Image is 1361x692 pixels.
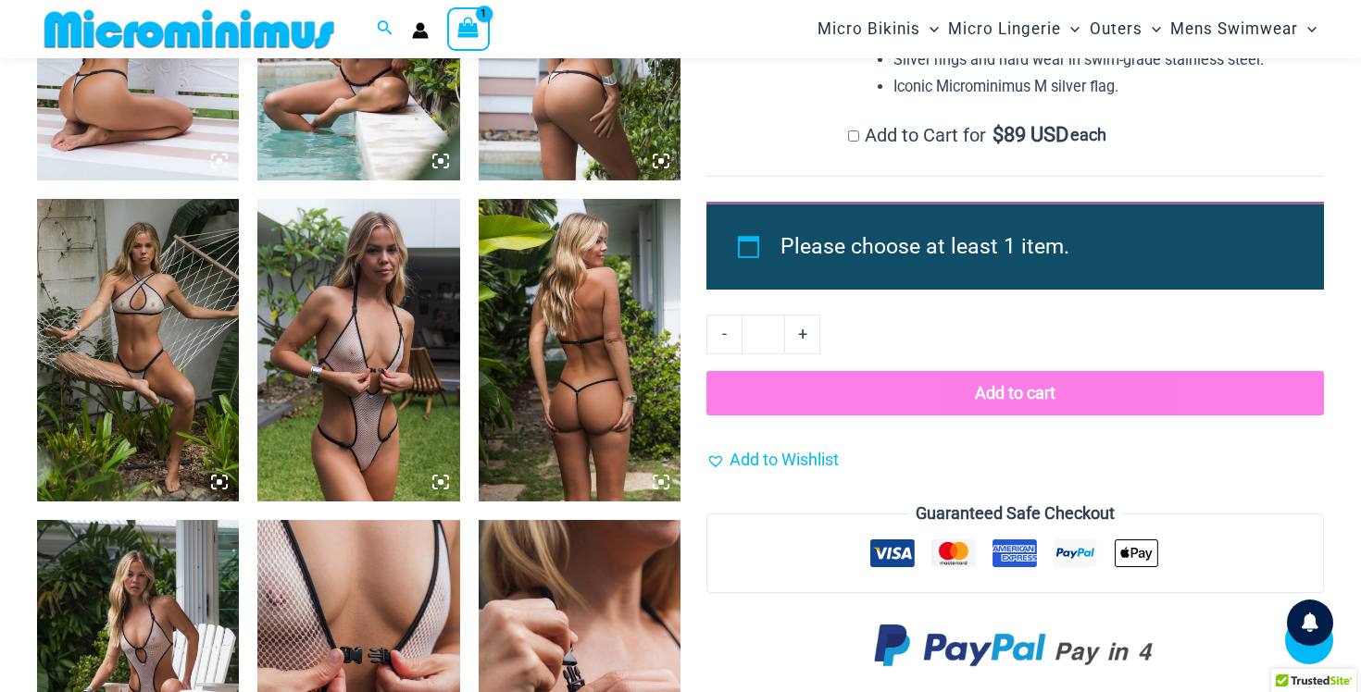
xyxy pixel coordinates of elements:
[993,123,1004,146] span: $
[813,6,943,53] a: Micro BikinisMenu ToggleMenu Toggle
[412,22,429,39] a: Account icon link
[1142,6,1161,53] span: Menu Toggle
[1298,6,1317,53] span: Menu Toggle
[479,199,680,501] img: Trade Winds Ivory/Ink 819 One Piece
[1166,6,1321,53] a: Mens SwimwearMenu ToggleMenu Toggle
[730,450,839,469] span: Add to Wishlist
[943,6,1084,53] a: Micro LingerieMenu ToggleMenu Toggle
[780,226,1281,268] li: Please choose at least 1 item.
[908,500,1122,527] legend: Guaranteed Safe Checkout
[1070,126,1106,144] span: each
[893,73,1309,101] li: Iconic Microminimus M silver flag.
[1090,6,1142,53] span: Outers
[1061,6,1080,53] span: Menu Toggle
[948,6,1061,53] span: Micro Lingerie
[706,315,742,353] a: -
[37,8,342,50] img: MM SHOP LOGO FLAT
[1170,6,1298,53] span: Mens Swimwear
[848,124,1106,146] label: Add to Cart for
[706,446,839,474] a: Add to Wishlist
[742,315,785,353] input: Product quantity
[706,371,1324,415] button: Add to cart
[818,6,920,53] span: Micro Bikinis
[785,315,820,353] a: +
[993,126,1068,144] span: 89 USD
[377,18,393,41] a: Search icon link
[447,7,490,50] a: View Shopping Cart, 1 items
[37,199,239,501] img: Trade Winds Ivory/Ink 384 Top 469 Thong
[893,46,1309,74] li: Silver rings and hard wear in swim-grade stainless steel.
[848,130,859,142] input: Add to Cart for$89 USD each
[810,3,1324,56] nav: Site Navigation
[920,6,939,53] span: Menu Toggle
[257,199,459,501] img: Trade Winds Ivory/Ink 819 One Piece
[1085,6,1166,53] a: OutersMenu ToggleMenu Toggle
